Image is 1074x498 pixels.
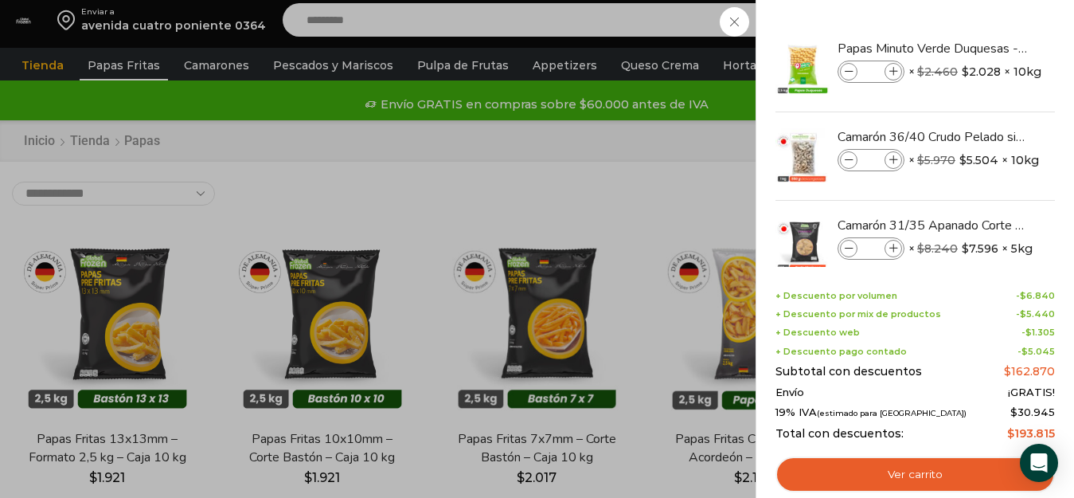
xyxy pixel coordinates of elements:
[917,241,958,256] bdi: 8.240
[838,217,1027,234] a: Camarón 31/35 Apanado Corte Mariposa - Bronze - Caja 5 kg
[838,40,1027,57] a: Papas Minuto Verde Duquesas - Caja de 10 kg
[917,65,924,79] span: $
[1025,327,1032,338] span: $
[775,365,922,378] span: Subtotal con descuentos
[775,386,804,399] span: Envío
[962,241,969,257] span: $
[1007,426,1055,441] bdi: 193.815
[917,153,955,167] bdi: 5.970
[817,409,967,418] small: (estimado para [GEOGRAPHIC_DATA])
[1007,426,1014,441] span: $
[775,457,1055,493] a: Ver carrito
[1016,291,1055,301] span: -
[1020,290,1026,301] span: $
[908,237,1033,260] span: × × 5kg
[1008,386,1055,399] span: ¡GRATIS!
[1020,290,1055,301] bdi: 6.840
[917,65,958,79] bdi: 2.460
[962,241,998,257] bdi: 7.596
[908,61,1041,83] span: × × 10kg
[1010,406,1055,418] span: 30.945
[1020,444,1058,482] div: Open Intercom Messenger
[959,152,998,168] bdi: 5.504
[917,241,924,256] span: $
[962,64,969,80] span: $
[1010,406,1017,418] span: $
[859,240,883,257] input: Product quantity
[775,291,897,301] span: + Descuento por volumen
[1021,346,1055,357] bdi: 5.045
[1016,309,1055,320] span: -
[1020,308,1055,320] bdi: 5.440
[775,327,860,338] span: + Descuento web
[1004,364,1055,378] bdi: 162.870
[859,63,883,80] input: Product quantity
[1021,327,1055,338] span: -
[859,151,883,169] input: Product quantity
[775,406,967,419] span: 19% IVA
[775,347,907,357] span: + Descuento pago contado
[838,128,1027,146] a: Camarón 36/40 Crudo Pelado sin Vena - Bronze - Caja 10 kg
[1017,347,1055,357] span: -
[959,152,967,168] span: $
[775,427,904,441] span: Total con descuentos:
[1020,308,1026,320] span: $
[1004,364,1011,378] span: $
[1025,327,1055,338] bdi: 1.305
[917,153,924,167] span: $
[775,309,941,320] span: + Descuento por mix de productos
[962,64,1001,80] bdi: 2.028
[908,149,1039,171] span: × × 10kg
[1021,346,1028,357] span: $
